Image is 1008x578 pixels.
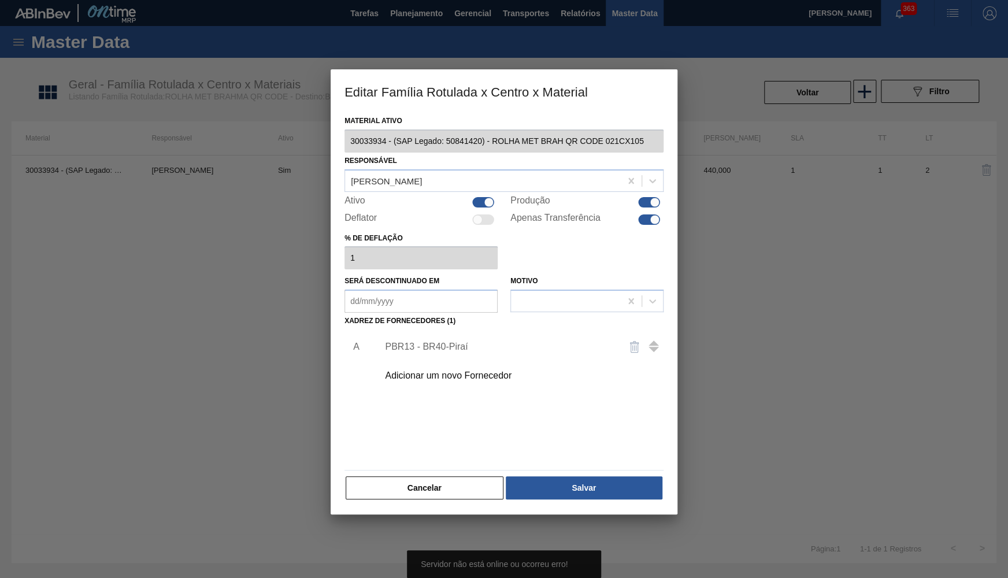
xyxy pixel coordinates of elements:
img: delete-icon [628,340,642,354]
div: PBR13 - BR40-Piraí [385,342,612,352]
label: % de deflação [344,230,498,247]
label: Ativo [344,195,365,209]
h3: Editar Família Rotulada x Centro x Material [331,69,677,113]
div: [PERSON_NAME] [351,176,422,186]
label: Apenas Transferência [510,213,601,227]
label: Material ativo [344,113,664,129]
button: Cancelar [346,476,503,499]
label: Será descontinuado em [344,277,439,285]
input: dd/mm/yyyy [344,290,498,313]
label: Produção [510,195,550,209]
label: Motivo [510,277,538,285]
label: Responsável [344,157,397,165]
button: delete-icon [621,333,648,361]
button: Salvar [506,476,662,499]
label: Deflator [344,213,377,227]
div: Adicionar um novo Fornecedor [385,370,612,381]
label: Xadrez de Fornecedores (1) [344,317,455,325]
li: A [344,332,362,361]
